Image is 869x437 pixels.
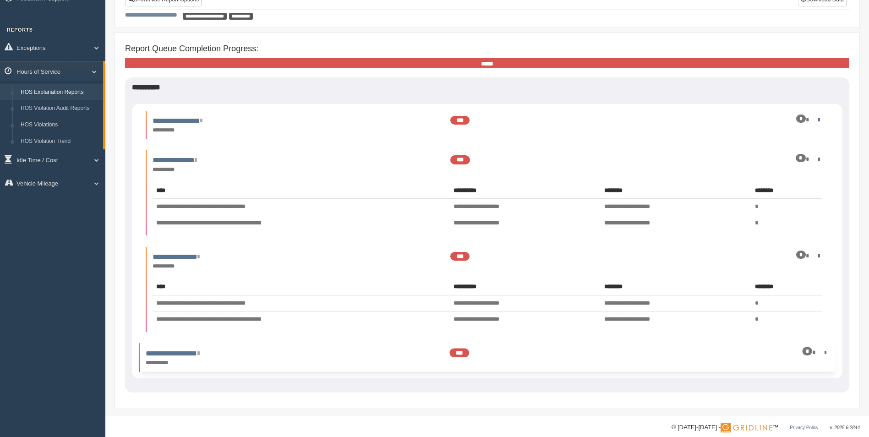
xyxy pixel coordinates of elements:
[16,133,103,150] a: HOS Violation Trend
[672,423,860,432] div: © [DATE]-[DATE] - ™
[16,100,103,117] a: HOS Violation Audit Reports
[16,117,103,133] a: HOS Violations
[830,425,860,430] span: v. 2025.6.2844
[146,111,829,139] li: Expand
[146,150,829,235] li: Expand
[790,425,818,430] a: Privacy Policy
[139,343,836,371] li: Expand
[721,423,772,432] img: Gridline
[125,44,849,54] h4: Report Queue Completion Progress:
[146,247,829,332] li: Expand
[16,84,103,101] a: HOS Explanation Reports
